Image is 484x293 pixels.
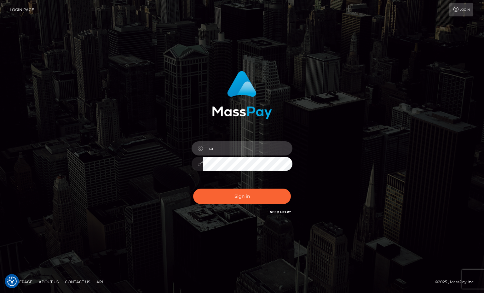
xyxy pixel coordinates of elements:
img: MassPay Login [212,71,272,119]
a: Need Help? [270,210,291,214]
button: Consent Preferences [7,277,17,286]
a: Homepage [7,277,35,287]
a: Contact Us [62,277,93,287]
a: Login [449,3,473,16]
a: API [94,277,106,287]
img: Revisit consent button [7,277,17,286]
a: Login Page [10,3,34,16]
input: Username... [203,141,292,155]
a: About Us [36,277,61,287]
div: © 2025 , MassPay Inc. [435,278,479,285]
button: Sign in [193,189,291,204]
